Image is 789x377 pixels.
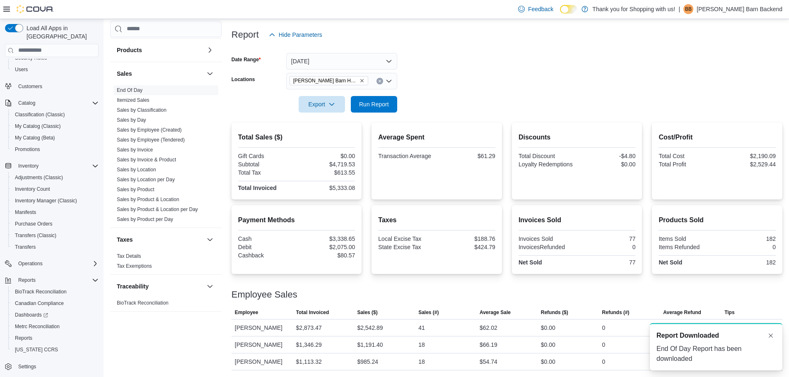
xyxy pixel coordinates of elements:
[12,345,61,355] a: [US_STATE] CCRS
[18,260,43,267] span: Operations
[439,153,495,159] div: $61.29
[12,65,31,74] a: Users
[117,46,142,54] h3: Products
[205,281,215,291] button: Traceability
[298,153,355,159] div: $0.00
[12,322,63,331] a: Metrc Reconciliation
[232,56,261,63] label: Date Range
[2,80,102,92] button: Customers
[117,263,152,269] a: Tax Exemptions
[117,186,154,193] span: Sales by Product
[685,4,692,14] span: BB
[12,242,99,252] span: Transfers
[8,195,102,207] button: Inventory Manager (Classic)
[117,207,198,212] a: Sales by Product & Location per Day
[117,235,203,244] button: Taxes
[659,244,715,250] div: Items Refunded
[117,97,150,103] a: Itemized Sales
[304,96,340,113] span: Export
[15,98,39,108] button: Catalog
[12,207,99,217] span: Manifests
[378,215,495,225] h2: Taxes
[659,215,776,225] h2: Products Sold
[12,310,51,320] a: Dashboards
[519,132,636,142] h2: Discounts
[15,232,56,239] span: Transfers (Classic)
[232,76,255,83] label: Locations
[15,209,36,216] span: Manifests
[359,100,389,108] span: Run Report
[12,121,99,131] span: My Catalog (Classic)
[290,76,368,85] span: Budd Barn Herkimer
[592,4,675,14] p: Thank you for Shopping with us!
[8,109,102,120] button: Classification (Classic)
[117,206,198,213] span: Sales by Product & Location per Day
[12,298,99,308] span: Canadian Compliance
[579,244,635,250] div: 0
[117,107,166,113] a: Sales by Classification
[12,333,99,343] span: Reports
[12,196,99,206] span: Inventory Manager (Classic)
[12,173,99,182] span: Adjustments (Classic)
[541,309,568,316] span: Refunds ($)
[12,287,99,297] span: BioTrack Reconciliation
[15,98,99,108] span: Catalog
[298,161,355,168] div: $4,719.53
[279,31,322,39] span: Hide Parameters
[12,196,80,206] a: Inventory Manager (Classic)
[238,252,295,259] div: Cashback
[117,282,203,291] button: Traceability
[12,133,99,143] span: My Catalog (Beta)
[678,4,680,14] p: |
[418,323,425,333] div: 41
[15,146,40,153] span: Promotions
[299,96,345,113] button: Export
[378,132,495,142] h2: Average Spent
[117,167,156,173] a: Sales by Location
[117,166,156,173] span: Sales by Location
[15,221,53,227] span: Purchase Orders
[15,361,99,372] span: Settings
[8,172,102,183] button: Adjustments (Classic)
[659,161,715,168] div: Total Profit
[117,263,152,269] span: Tax Exemptions
[117,300,169,306] span: BioTrack Reconciliation
[480,340,497,350] div: $66.19
[117,137,185,143] span: Sales by Employee (Tendered)
[2,360,102,372] button: Settings
[15,174,63,181] span: Adjustments (Classic)
[519,244,575,250] div: InvoicesRefunded
[8,183,102,195] button: Inventory Count
[719,153,776,159] div: $2,190.09
[12,110,68,120] a: Classification (Classic)
[8,286,102,298] button: BioTrack Reconciliation
[12,184,53,194] a: Inventory Count
[12,219,56,229] a: Purchase Orders
[232,353,293,370] div: [PERSON_NAME]
[238,185,277,191] strong: Total Invoiced
[12,322,99,331] span: Metrc Reconciliation
[519,259,542,266] strong: Net Sold
[602,309,630,316] span: Refunds (#)
[117,235,133,244] h3: Taxes
[18,163,39,169] span: Inventory
[579,235,635,242] div: 77
[117,157,176,163] a: Sales by Invoice & Product
[15,312,48,318] span: Dashboards
[378,235,435,242] div: Local Excise Tax
[298,185,355,191] div: $5,333.08
[117,177,175,182] a: Sales by Location per Day
[110,251,222,274] div: Taxes
[12,65,99,74] span: Users
[439,244,495,250] div: $424.79
[296,309,329,316] span: Total Invoiced
[17,5,54,13] img: Cova
[117,70,132,78] h3: Sales
[480,309,511,316] span: Average Sale
[232,336,293,353] div: [PERSON_NAME]
[15,346,58,353] span: [US_STATE] CCRS
[117,216,173,222] a: Sales by Product per Day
